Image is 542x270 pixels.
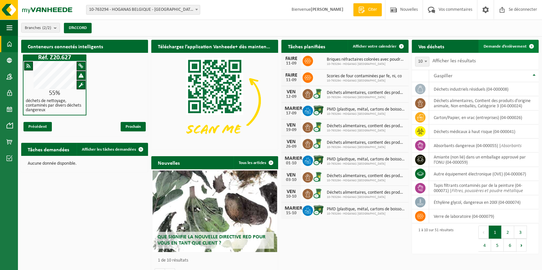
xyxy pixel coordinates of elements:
[452,188,523,193] i: Filtres, poussières et poudre métallique
[327,74,402,79] span: Scories de four contaminées par fe, ni, co
[353,44,397,49] span: Afficher votre calendrier
[158,234,265,246] span: Que signifie la nouvelle directive RED pour vous en tant que client ?
[239,161,266,165] font: Tous les articles
[491,239,504,252] button: 5
[433,58,476,64] label: Afficher les résultats
[285,106,298,111] div: MARIER
[285,123,298,128] div: VEN
[285,78,298,82] div: 11-09
[478,226,489,239] button: Précédent
[327,157,405,162] span: PMD (plastique, métal, cartons de boissons) (entreprises)
[327,79,402,83] span: 10-763294 - HOGANAS [GEOGRAPHIC_DATA]
[86,5,200,14] span: 10-763294 - HOGANAS BELGIUM - ATH
[25,23,51,33] span: Branches
[21,23,60,33] button: Branches(2/2)
[21,143,76,156] h2: Tâches demandées
[327,57,405,62] span: Briques réfractaires colorées avec poudre fe, ni,co
[327,129,405,133] span: 10-763294 - HOGANAS [GEOGRAPHIC_DATA]
[151,156,186,169] h2: Nouvelles
[285,189,298,194] div: VEN
[367,7,379,13] span: Citer
[151,40,278,52] h2: Téléchargez l’application Vanheede+ dès maintenant !
[313,121,324,132] img: WB-0240-CU
[429,82,539,96] td: Déchets industriels résiduels (04-000008)
[285,111,298,116] div: 17-09
[285,73,298,78] div: FAIRE
[504,239,517,252] button: 6
[285,206,298,211] div: MARIER
[285,139,298,144] div: VEN
[327,162,405,166] span: 10-763294 - HOGANAS [GEOGRAPHIC_DATA]
[26,99,83,112] h4: déchets de nettoyage, contaminés par divers déchets dangereux
[285,178,298,182] div: 03-10
[82,147,136,152] span: Afficher les tâches demandées
[327,195,405,199] span: 10-763294 - HOGANAS [GEOGRAPHIC_DATA]
[151,53,278,148] img: Téléchargez l’application VHEPlus
[313,105,324,116] img: WB-1100-CU
[153,171,277,252] a: Que signifie la nouvelle directive RED pour vous en tant que client ?
[292,7,343,12] font: Bienvenue
[327,212,405,216] span: 10-763294 - HOGANAS [GEOGRAPHIC_DATA]
[158,258,275,263] p: 1 de 10 résultats
[313,171,324,182] img: WB-0240-CU
[348,40,408,53] a: Afficher votre calendrier
[429,167,539,181] td: Autre équipement électronique (OVE) (04-000067)
[434,73,453,79] span: Gaspiller
[429,153,539,167] td: amiante (non lié) dans un emballage approuvé par l’ONU (04-000059)
[285,144,298,149] div: 26-09
[281,40,332,52] h2: Tâches planifiées
[285,194,298,199] div: 10-10
[121,122,146,131] span: Prochain
[285,128,298,132] div: 19-09
[285,211,298,216] div: 15-10
[514,226,527,239] button: 3
[412,40,451,52] h2: Vos déchets
[23,90,86,97] div: 55%
[285,89,298,95] div: VEN
[429,181,539,195] td: Tapis filtrants contaminés par de la peinture (04-000071) |
[23,122,52,131] span: Précédent
[478,40,538,53] a: Demande d’enlèvement
[429,125,539,139] td: Déchets médicaux à haut risque (04-000041)
[327,107,405,112] span: PMD (plastique, métal, cartons de boissons) (entreprises)
[285,61,298,66] div: 11-09
[327,96,405,99] span: 10-763294 - HOGANAS [GEOGRAPHIC_DATA]
[313,204,324,216] img: WB-1100-CU
[311,7,343,12] strong: [PERSON_NAME]
[313,138,324,149] img: WB-0240-CU
[327,207,405,212] span: PMD (plastique, métal, cartons de boissons) (entreprises)
[24,54,85,61] h1: Réf. Z20.627
[429,209,539,223] td: verre de laboratoire (04-000079)
[502,226,514,239] button: 2
[429,195,539,209] td: Éthylène glycol, dangereux en 200l (04-000074)
[77,143,147,156] a: Afficher les tâches demandées
[327,90,405,96] span: Déchets alimentaires, contient des produits d’origine animale, non emballés, catégorie 3
[21,40,148,52] h2: Conteneurs connectés intelligents
[313,155,324,166] img: WB-1100-CU
[415,57,429,66] span: 10
[64,23,92,33] button: D’ACCORD
[285,56,298,61] div: FAIRE
[327,190,405,195] span: Déchets alimentaires, contient des produits d’origine animale, non emballés, catégorie 3
[415,225,454,252] div: 1 à 10 sur 51 résultats
[327,173,405,179] span: Déchets alimentaires, contient des produits d’origine animale, non emballés, catégorie 3
[327,124,405,129] span: Déchets alimentaires, contient des produits d’origine animale, non emballés, catégorie 3
[28,161,142,166] p: Aucune donnée disponible.
[429,111,539,125] td: Carton/Papier, en vrac (entreprises) (04-000026)
[327,112,405,116] span: 10-763294 - HOGANAS [GEOGRAPHIC_DATA]
[285,156,298,161] div: MARIER
[484,44,527,49] span: Demande d’enlèvement
[327,140,405,145] span: Déchets alimentaires, contient des produits d’origine animale, non emballés, catégorie 3
[313,88,324,99] img: WB-0240-CU
[233,156,278,169] a: Tous les articles
[429,96,539,111] td: Déchets alimentaires, Contient des produits d’origine animale, Non emballés, Catégorie 3 (04-000024)
[86,5,200,15] span: 10-763294 - HOGANAS BELGIUM - ATH
[353,3,382,16] a: Citer
[327,145,405,149] span: 10-763294 - HOGANAS [GEOGRAPHIC_DATA]
[285,172,298,178] div: VEN
[517,239,527,252] button: Prochain
[429,139,539,153] td: Absorbants dangereux (04-000055) |
[327,179,405,183] span: 10-763294 - HOGANAS [GEOGRAPHIC_DATA]
[501,143,522,148] i: Absorbants
[285,95,298,99] div: 12-09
